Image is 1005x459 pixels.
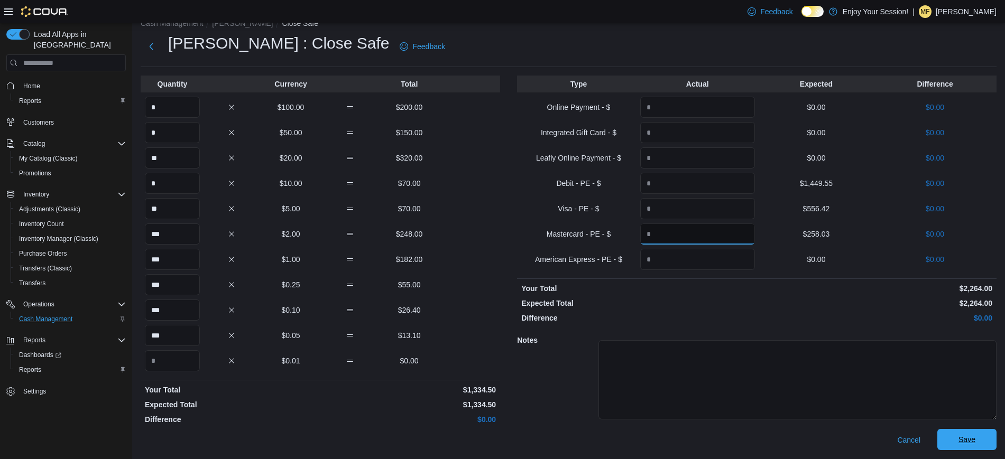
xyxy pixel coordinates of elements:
p: $0.00 [878,102,992,113]
button: Home [2,78,130,93]
span: Customers [19,116,126,129]
a: Dashboards [15,349,66,361]
p: Your Total [145,385,318,395]
p: $0.00 [878,153,992,163]
button: Settings [2,383,130,399]
p: $1,449.55 [759,178,874,189]
p: Leafly Online Payment - $ [521,153,636,163]
p: Expected Total [145,399,318,410]
p: $0.01 [263,355,318,366]
span: Cancel [897,435,920,445]
a: Reports [15,363,45,376]
span: Save [958,434,975,445]
span: Inventory [23,190,49,199]
p: $0.00 [759,153,874,163]
p: $258.03 [759,229,874,239]
button: Reports [2,333,130,348]
span: Promotions [19,169,51,177]
p: | [912,5,915,18]
a: Feedback [743,1,797,22]
p: Total [382,79,437,89]
p: Debit - PE - $ [521,178,636,189]
span: Operations [19,298,126,311]
span: Operations [23,300,54,308]
p: $55.00 [382,279,437,290]
p: $13.10 [382,330,437,341]
input: Quantity [640,198,755,219]
p: Your Total [521,283,754,294]
button: Inventory Manager (Classic) [11,231,130,246]
button: Next [141,36,162,57]
p: $248.00 [382,229,437,239]
span: Transfers [19,279,45,287]
span: Reports [15,95,126,107]
input: Quantity [640,97,755,118]
span: Customers [23,118,54,127]
p: $556.42 [759,203,874,214]
span: Adjustments (Classic) [15,203,126,216]
button: Customers [2,115,130,130]
p: American Express - PE - $ [521,254,636,265]
p: Expected Total [521,298,754,308]
nav: An example of EuiBreadcrumbs [141,18,997,31]
p: $5.00 [263,203,318,214]
a: Adjustments (Classic) [15,203,85,216]
a: Cash Management [15,313,77,325]
a: Inventory Count [15,218,68,230]
a: Inventory Manager (Classic) [15,232,103,245]
a: Transfers (Classic) [15,262,76,275]
input: Quantity [145,97,200,118]
p: $200.00 [382,102,437,113]
button: Transfers (Classic) [11,261,130,276]
img: Cova [21,6,68,17]
p: $20.00 [263,153,318,163]
span: Inventory Manager (Classic) [15,232,126,245]
span: Adjustments (Classic) [19,205,80,213]
button: Promotions [11,166,130,181]
div: Mitchell Froom [919,5,932,18]
p: $100.00 [263,102,318,113]
span: Dashboards [19,351,61,359]
input: Quantity [145,274,200,295]
button: Catalog [19,137,49,150]
p: Visa - PE - $ [521,203,636,214]
button: Cash Management [141,19,203,27]
span: My Catalog (Classic) [15,152,126,165]
span: Feedback [412,41,445,52]
a: Feedback [395,36,449,57]
input: Quantity [640,147,755,168]
span: Transfers (Classic) [19,264,72,273]
span: Reports [19,366,41,374]
button: Operations [2,297,130,312]
input: Quantity [145,173,200,194]
span: MF [920,5,929,18]
span: Inventory Count [19,220,64,228]
input: Quantity [640,249,755,270]
a: Home [19,80,44,92]
a: Purchase Orders [15,247,71,260]
a: Promotions [15,167,56,180]
p: $0.00 [878,229,992,239]
button: Inventory [2,187,130,202]
input: Quantity [145,147,200,168]
p: Expected [759,79,874,89]
button: Reports [19,334,50,346]
span: Purchase Orders [19,249,67,258]
span: Dashboards [15,349,126,361]
button: Cancel [893,429,925,451]
p: $2,264.00 [759,283,992,294]
p: $2,264.00 [759,298,992,308]
span: Reports [15,363,126,376]
input: Quantity [640,122,755,143]
span: Feedback [760,6,792,17]
p: $0.00 [382,355,437,366]
button: My Catalog (Classic) [11,151,130,166]
p: $1,334.50 [322,385,496,395]
p: Quantity [145,79,200,89]
input: Quantity [145,122,200,143]
p: $10.00 [263,178,318,189]
input: Quantity [145,198,200,219]
p: $0.00 [322,414,496,425]
p: $0.00 [878,127,992,138]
